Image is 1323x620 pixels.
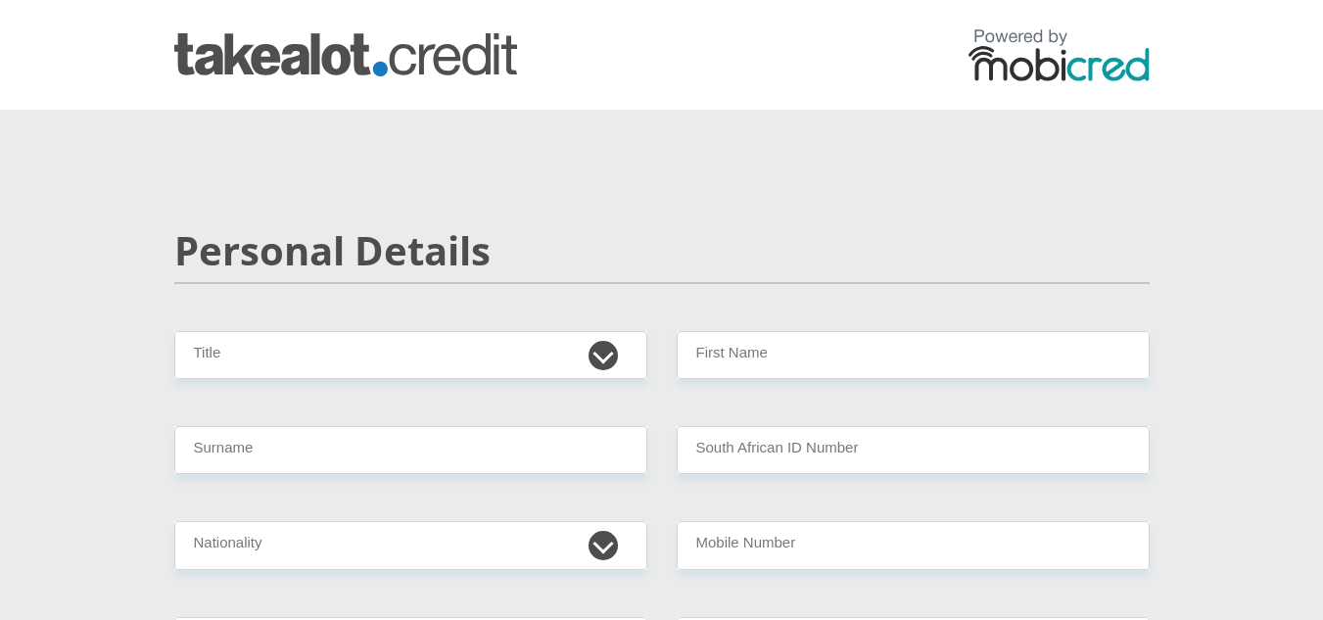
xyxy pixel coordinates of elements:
[677,331,1150,379] input: First Name
[969,28,1150,81] img: powered by mobicred logo
[174,33,517,76] img: takealot_credit logo
[677,426,1150,474] input: ID Number
[174,426,647,474] input: Surname
[677,521,1150,569] input: Contact Number
[174,227,1150,274] h2: Personal Details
